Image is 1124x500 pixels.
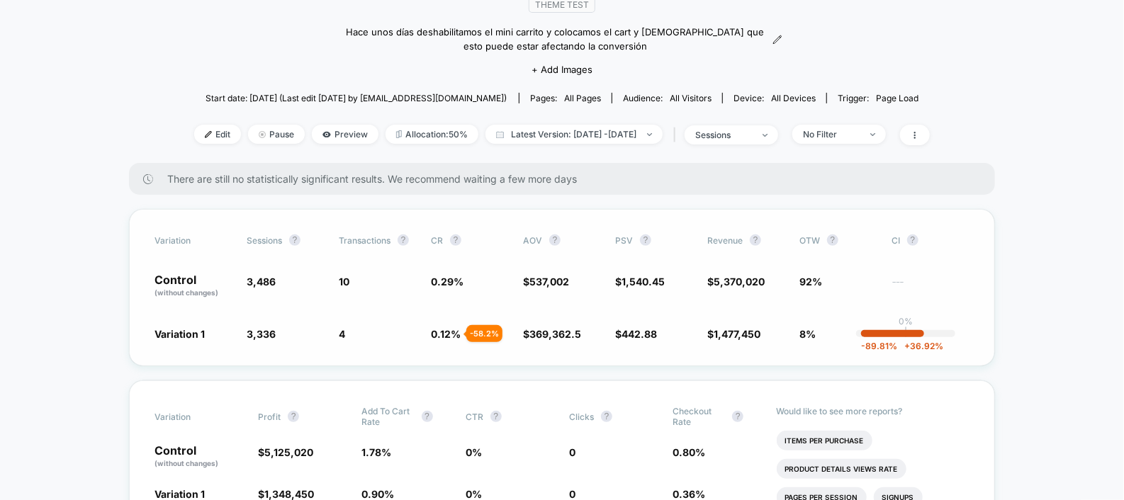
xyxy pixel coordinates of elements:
[707,275,765,288] span: $
[529,275,569,288] span: 537,002
[569,411,594,422] span: Clicks
[615,275,665,288] span: $
[154,328,205,340] span: Variation 1
[673,406,725,427] span: Checkout Rate
[615,328,657,340] span: $
[523,235,542,246] span: AOV
[799,328,816,340] span: 8%
[803,129,860,140] div: No Filter
[622,328,657,340] span: 442.88
[564,93,601,103] span: all pages
[490,411,502,422] button: ?
[529,328,581,340] span: 369,362.5
[339,275,349,288] span: 10
[466,488,482,500] span: 0 %
[398,234,409,246] button: ?
[838,93,918,103] div: Trigger:
[259,131,266,138] img: end
[899,316,913,326] p: 0%
[362,488,395,500] span: 0.90 %
[640,234,651,246] button: ?
[431,235,443,246] span: CR
[496,131,504,138] img: calendar
[154,234,232,246] span: Variation
[523,275,569,288] span: $
[466,411,483,422] span: CTR
[763,134,768,137] img: end
[312,125,378,144] span: Preview
[248,125,305,144] span: Pause
[670,125,685,145] span: |
[339,328,345,340] span: 4
[907,234,918,246] button: ?
[897,341,943,351] span: 36.92 %
[386,125,478,144] span: Allocation: 50%
[339,235,390,246] span: Transactions
[154,406,232,427] span: Variation
[362,406,415,427] span: Add To Cart Rate
[799,275,822,288] span: 92%
[154,445,244,469] p: Control
[623,93,712,103] div: Audience:
[194,125,241,144] span: Edit
[485,125,663,144] span: Latest Version: [DATE] - [DATE]
[422,411,433,422] button: ?
[904,341,910,351] span: +
[206,93,507,103] span: Start date: [DATE] (Last edit [DATE] by [EMAIL_ADDRESS][DOMAIN_NAME])
[722,93,826,103] span: Device:
[777,406,970,416] p: Would like to see more reports?
[673,488,705,500] span: 0.36 %
[247,275,276,288] span: 3,486
[892,234,970,246] span: CI
[154,459,218,467] span: (without changes)
[396,130,402,138] img: rebalance
[205,131,212,138] img: edit
[154,288,218,297] span: (without changes)
[264,446,313,458] span: 5,125,020
[342,25,770,53] span: Hace unos días deshabilitamos el mini carrito y colocamos el cart y [DEMOGRAPHIC_DATA] que esto p...
[247,328,276,340] span: 3,336
[258,411,281,422] span: Profit
[777,459,906,479] li: Product Details Views Rate
[799,234,877,246] span: OTW
[466,325,502,342] div: - 58.2 %
[904,326,907,337] p: |
[247,235,282,246] span: Sessions
[466,446,482,458] span: 0 %
[714,275,765,288] span: 5,370,020
[167,173,967,185] span: There are still no statistically significant results. We recommend waiting a few more days
[264,488,314,500] span: 1,348,450
[695,130,752,140] div: sessions
[750,234,761,246] button: ?
[615,235,633,246] span: PSV
[530,93,601,103] div: Pages:
[732,411,743,422] button: ?
[362,446,392,458] span: 1.78 %
[601,411,612,422] button: ?
[289,234,300,246] button: ?
[288,411,299,422] button: ?
[714,328,760,340] span: 1,477,450
[569,446,575,458] span: 0
[876,93,918,103] span: Page Load
[154,274,232,298] p: Control
[870,133,875,136] img: end
[523,328,581,340] span: $
[670,93,712,103] span: All Visitors
[569,488,575,500] span: 0
[431,275,463,288] span: 0.29 %
[622,275,665,288] span: 1,540.45
[771,93,816,103] span: all devices
[450,234,461,246] button: ?
[431,328,461,340] span: 0.12 %
[892,278,970,298] span: ---
[258,488,314,500] span: $
[154,488,205,500] span: Variation 1
[827,234,838,246] button: ?
[549,234,561,246] button: ?
[647,133,652,136] img: end
[777,431,872,450] li: Items Per Purchase
[258,446,313,458] span: $
[861,341,897,351] span: -89.81 %
[707,235,743,246] span: Revenue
